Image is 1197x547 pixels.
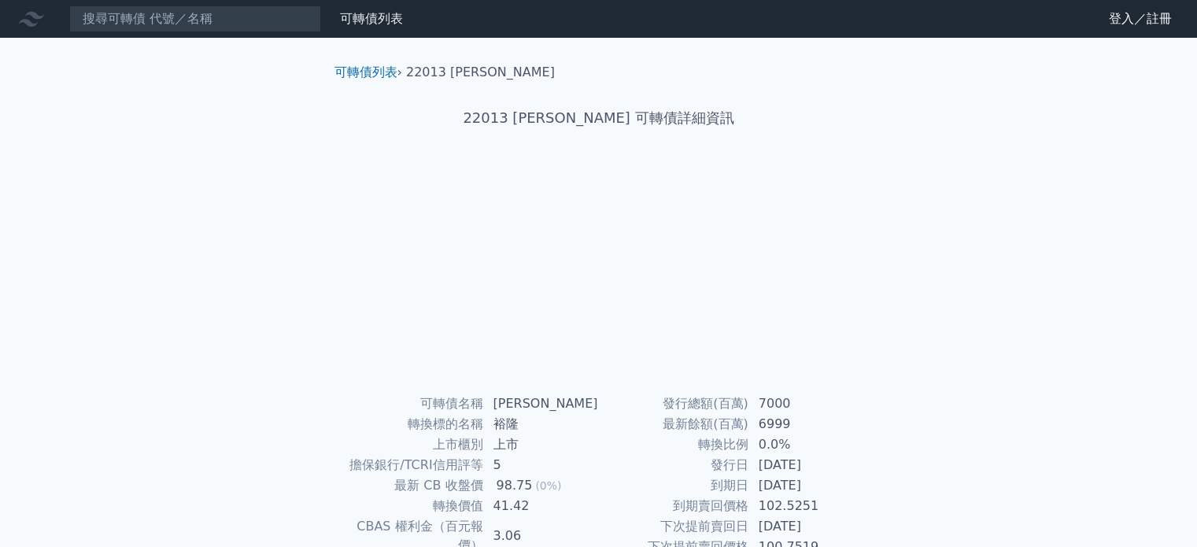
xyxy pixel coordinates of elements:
[484,455,599,475] td: 5
[322,107,876,129] h1: 22013 [PERSON_NAME] 可轉債詳細資訊
[535,479,561,492] span: (0%)
[341,414,484,434] td: 轉換標的名稱
[599,434,749,455] td: 轉換比例
[484,434,599,455] td: 上市
[599,455,749,475] td: 發行日
[599,516,749,537] td: 下次提前賣回日
[69,6,321,32] input: 搜尋可轉債 代號／名稱
[599,475,749,496] td: 到期日
[334,65,397,79] a: 可轉債列表
[599,394,749,414] td: 發行總額(百萬)
[749,496,857,516] td: 102.5251
[341,496,484,516] td: 轉換價值
[484,394,599,414] td: [PERSON_NAME]
[749,414,857,434] td: 6999
[341,455,484,475] td: 擔保銀行/TCRI信用評等
[341,434,484,455] td: 上市櫃別
[599,414,749,434] td: 最新餘額(百萬)
[484,496,599,516] td: 41.42
[749,394,857,414] td: 7000
[749,455,857,475] td: [DATE]
[334,63,402,82] li: ›
[341,394,484,414] td: 可轉債名稱
[406,63,555,82] li: 22013 [PERSON_NAME]
[749,475,857,496] td: [DATE]
[749,516,857,537] td: [DATE]
[493,476,536,495] div: 98.75
[341,475,484,496] td: 最新 CB 收盤價
[1096,6,1184,31] a: 登入／註冊
[484,414,599,434] td: 裕隆
[340,11,403,26] a: 可轉債列表
[599,496,749,516] td: 到期賣回價格
[749,434,857,455] td: 0.0%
